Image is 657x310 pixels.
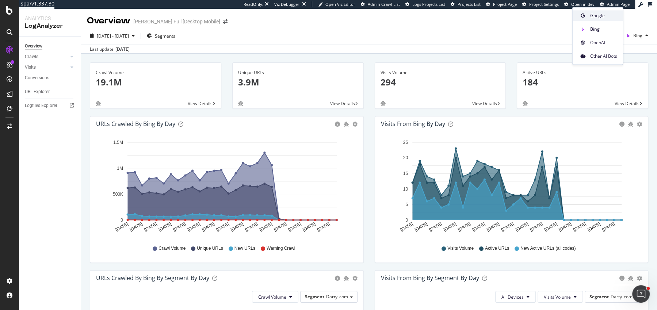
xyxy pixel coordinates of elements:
div: bug [628,122,633,127]
div: URLs Crawled by Bing By Segment By Day [96,274,209,282]
span: Bing [590,26,617,32]
text: [DATE] [244,221,259,233]
text: [DATE] [486,221,500,233]
text: 0 [121,218,123,223]
svg: A chart. [381,137,642,238]
span: Darty_com [611,294,633,300]
button: All Devices [495,291,536,303]
div: Last update [90,46,130,53]
a: Logfiles Explorer [25,102,76,110]
text: [DATE] [572,221,587,233]
div: bug [381,101,386,106]
span: View Details [472,100,497,107]
text: 15 [403,171,408,176]
div: Active URLs [523,69,642,76]
a: Admin Crawl List [361,1,400,7]
a: Logs Projects List [405,1,445,7]
a: Project Page [486,1,517,7]
text: [DATE] [201,221,215,233]
svg: A chart. [96,137,358,238]
div: Visits Volume [381,69,500,76]
div: circle-info [335,276,340,281]
div: Logfiles Explorer [25,102,57,110]
text: [DATE] [442,221,457,233]
div: Visits from Bing By Segment By Day [381,274,479,282]
text: [DATE] [529,221,543,233]
span: Google [590,12,617,19]
div: Overview [25,42,42,50]
text: 5 [405,202,408,207]
span: Segment [589,294,609,300]
div: gear [352,122,358,127]
span: Warning Crawl [267,245,295,252]
span: Project Settings [529,1,559,7]
div: LogAnalyzer [25,22,75,30]
span: Visits Volume [447,245,474,252]
div: Visits [25,64,36,71]
text: [DATE] [413,221,428,233]
text: [DATE] [143,221,158,233]
div: bug [523,101,528,106]
span: Open in dev [571,1,595,7]
text: [DATE] [558,221,572,233]
div: Crawls [25,53,38,61]
text: [DATE] [302,221,316,233]
div: gear [637,276,642,281]
div: circle-info [619,122,624,127]
div: URLs Crawled by Bing by day [96,120,175,127]
text: [DATE] [543,221,558,233]
button: Crawl Volume [252,291,298,303]
button: Bing [623,30,651,42]
div: Visits from Bing by day [381,120,445,127]
a: Projects List [451,1,481,7]
div: bug [344,122,349,127]
span: Other AI Bots [590,53,617,60]
a: Crawls [25,53,68,61]
text: [DATE] [514,221,529,233]
button: Segments [144,30,178,42]
span: View Details [188,100,213,107]
a: Admin Page [600,1,630,7]
span: Open Viz Editor [325,1,355,7]
p: 19.1M [96,76,215,88]
div: Unique URLs [238,69,358,76]
text: [DATE] [172,221,187,233]
text: [DATE] [471,221,486,233]
div: [PERSON_NAME] Full [Desktop Mobile] [133,18,220,25]
iframe: Intercom live chat [632,285,650,303]
p: 184 [523,76,642,88]
span: New URLs [234,245,255,252]
a: Project Settings [522,1,559,7]
div: bug [96,101,101,106]
span: Logs Projects List [412,1,445,7]
div: bug [344,276,349,281]
text: [DATE] [587,221,601,233]
text: 1M [117,166,123,171]
div: URL Explorer [25,88,50,96]
text: 20 [403,156,408,161]
span: Active URLs [485,245,509,252]
text: [DATE] [129,221,144,233]
div: circle-info [335,122,340,127]
a: URL Explorer [25,88,76,96]
text: [DATE] [273,221,287,233]
span: Admin Page [607,1,630,7]
div: gear [637,122,642,127]
div: arrow-right-arrow-left [223,19,228,24]
text: 500K [113,192,123,197]
span: Visits Volume [544,294,571,300]
text: [DATE] [601,221,615,233]
a: Open Viz Editor [318,1,355,7]
button: Visits Volume [538,291,583,303]
p: 294 [381,76,500,88]
text: [DATE] [287,221,302,233]
text: [DATE] [428,221,443,233]
text: [DATE] [187,221,201,233]
span: Crawl Volume [158,245,186,252]
div: ReadOnly: [244,1,263,7]
text: 1.5M [113,140,123,145]
a: Conversions [25,74,76,82]
div: [DATE] [115,46,130,53]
